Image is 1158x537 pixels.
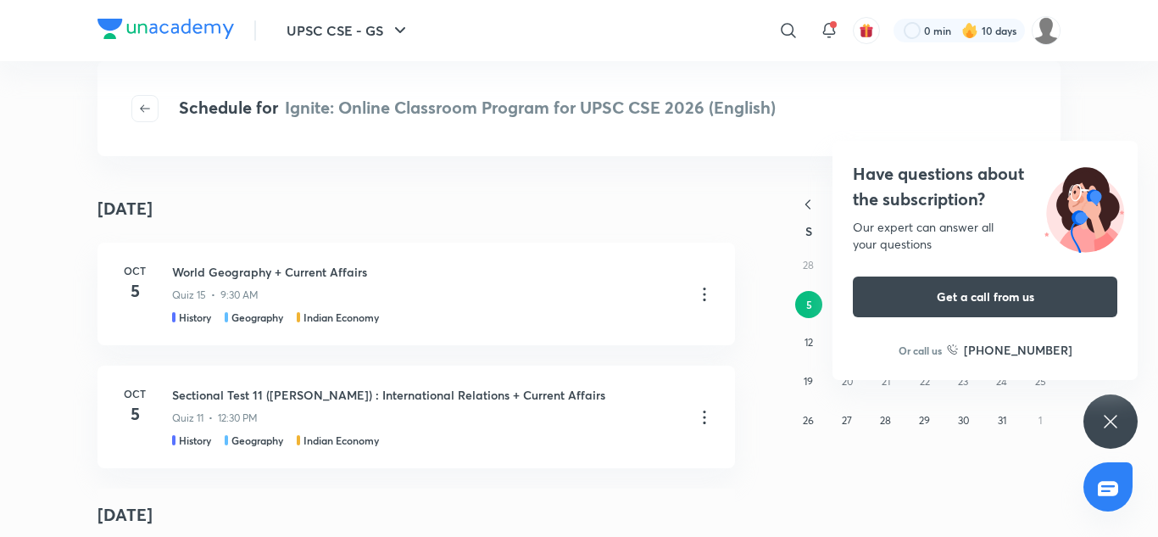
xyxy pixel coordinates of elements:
[833,368,860,395] button: October 20, 2025
[853,219,1117,253] div: Our expert can answer all your questions
[872,368,899,395] button: October 21, 2025
[853,161,1117,212] h4: Have questions about the subscription?
[947,341,1072,359] a: [PHONE_NUMBER]
[97,19,234,43] a: Company Logo
[996,375,1007,388] abbr: October 24, 2025
[795,329,822,356] button: October 12, 2025
[285,96,776,119] span: Ignite: Online Classroom Program for UPSC CSE 2026 (English)
[882,375,890,388] abbr: October 21, 2025
[964,341,1072,359] h6: [PHONE_NUMBER]
[872,407,899,434] button: October 28, 2025
[172,263,681,281] h3: World Geography + Current Affairs
[842,375,853,388] abbr: October 20, 2025
[853,277,1117,317] button: Get a call from us
[303,433,379,448] h5: Indian Economy
[988,407,1016,434] button: October 31, 2025
[303,310,379,325] h5: Indian Economy
[961,22,978,39] img: streak
[842,414,852,427] abbr: October 27, 2025
[803,414,814,427] abbr: October 26, 2025
[97,196,153,221] h4: [DATE]
[97,366,735,468] a: Oct5Sectional Test 11 ([PERSON_NAME]) : International Relations + Current AffairsQuiz 11 • 12:30 ...
[231,310,283,325] h5: Geography
[1031,161,1138,253] img: ttu_illustration_new.svg
[795,368,822,395] button: October 19, 2025
[920,375,930,388] abbr: October 22, 2025
[276,14,420,48] button: UPSC CSE - GS
[911,407,938,434] button: October 29, 2025
[899,343,942,358] p: Or call us
[1027,368,1054,395] button: October 25, 2025
[859,23,874,38] img: avatar
[231,433,283,448] h5: Geography
[958,414,969,427] abbr: October 30, 2025
[804,336,813,349] abbr: October 12, 2025
[911,368,938,395] button: October 22, 2025
[97,243,735,345] a: Oct5World Geography + Current AffairsQuiz 15 • 9:30 AMHistoryGeographyIndian Economy
[172,386,681,404] h3: Sectional Test 11 ([PERSON_NAME]) : International Relations + Current Affairs
[1032,16,1061,45] img: Meenaza Sadiq
[833,407,860,434] button: October 27, 2025
[118,263,152,278] h6: Oct
[958,375,968,388] abbr: October 23, 2025
[949,407,977,434] button: October 30, 2025
[795,407,822,434] button: October 26, 2025
[880,414,891,427] abbr: October 28, 2025
[118,386,152,401] h6: Oct
[998,414,1006,427] abbr: October 31, 2025
[179,433,211,448] h5: History
[804,375,813,388] abbr: October 19, 2025
[806,298,812,311] abbr: October 5, 2025
[827,195,1023,216] button: [DATE]
[172,411,258,426] p: Quiz 11 • 12:30 PM
[118,278,152,304] h4: 5
[97,19,234,39] img: Company Logo
[805,223,812,239] abbr: Sunday
[949,368,977,395] button: October 23, 2025
[795,291,822,318] button: October 5, 2025
[853,17,880,44] button: avatar
[179,310,211,325] h5: History
[988,368,1016,395] button: October 24, 2025
[172,288,259,303] p: Quiz 15 • 9:30 AM
[179,95,776,122] h4: Schedule for
[1035,375,1046,388] abbr: October 25, 2025
[919,414,930,427] abbr: October 29, 2025
[118,401,152,427] h4: 5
